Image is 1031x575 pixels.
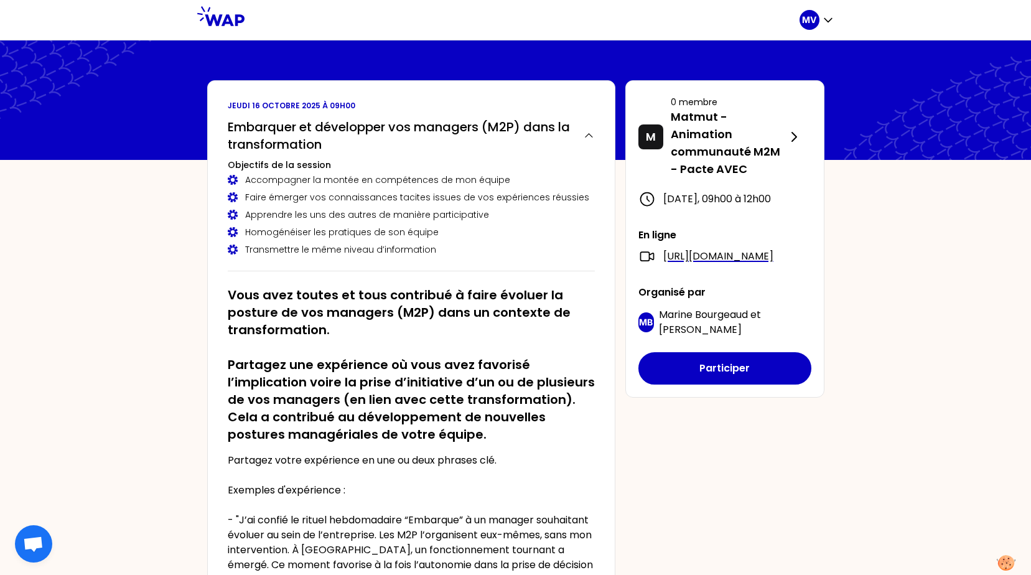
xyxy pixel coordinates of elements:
[228,208,595,221] div: Apprendre les uns des autres de manière participative
[659,307,748,322] span: Marine Bourgeaud
[228,243,595,256] div: Transmettre le même niveau d’information
[800,10,834,30] button: MV
[663,249,773,264] a: [URL][DOMAIN_NAME]
[802,14,816,26] p: MV
[638,190,811,208] div: [DATE] , 09h00 à 12h00
[671,108,786,178] p: Matmut - Animation communauté M2M - Pacte AVEC
[659,322,742,337] span: [PERSON_NAME]
[15,525,52,563] div: Ouvrir le chat
[228,101,595,111] p: jeudi 16 octobre 2025 à 09h00
[228,118,595,153] button: Embarquer et développer vos managers (M2P) dans la transformation
[228,226,595,238] div: Homogénéiser les pratiques de son équipe
[671,96,786,108] p: 0 membre
[638,228,811,243] p: En ligne
[638,352,811,385] button: Participer
[228,191,595,203] div: Faire émerger vos connaissances tacites issues de vos expériences réussies
[228,174,595,186] div: Accompagner la montée en compétences de mon équipe
[638,285,811,300] p: Organisé par
[228,286,595,443] h2: Vous avez toutes et tous contribué à faire évoluer la posture de vos managers (M2P) dans un conte...
[646,128,656,146] p: M
[659,307,811,337] p: et
[639,316,653,329] p: MB
[228,159,595,171] h3: Objectifs de la session
[228,118,573,153] h2: Embarquer et développer vos managers (M2P) dans la transformation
